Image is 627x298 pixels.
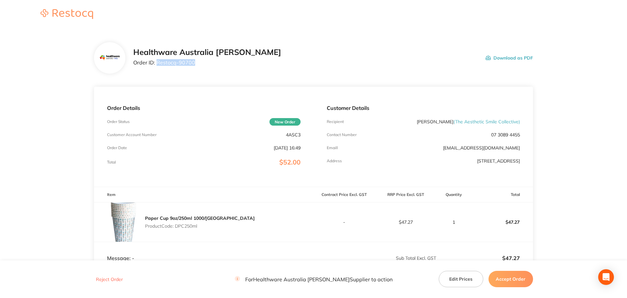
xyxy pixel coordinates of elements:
p: - [314,219,375,225]
p: Order Status [107,119,130,124]
p: Product Code: DPC250ml [145,223,255,229]
th: Total [471,187,533,202]
p: For Healthware Australia [PERSON_NAME] Supplier to action [235,276,393,282]
button: Download as PDF [486,48,533,68]
p: Order Details [107,105,300,111]
p: Recipient [327,119,344,124]
p: 4ASC3 [286,132,301,137]
th: Contract Price Excl. GST [314,187,375,202]
p: $47.27 [472,214,533,230]
h2: Healthware Australia [PERSON_NAME] [133,48,281,57]
p: $47.27 [375,219,436,225]
img: Restocq logo [34,9,100,19]
p: 07 3089 4455 [491,132,520,137]
p: Emaill [327,146,338,150]
button: Reject Order [94,276,125,282]
p: Contact Number [327,132,357,137]
p: Sub Total Excl. GST [314,255,436,261]
img: amtuNGl4bg [107,202,140,242]
button: Edit Prices [439,271,483,287]
p: Order Date [107,146,127,150]
p: Customer Account Number [107,132,157,137]
p: [PERSON_NAME] [417,119,520,124]
p: $47.27 [437,255,520,261]
th: Item [94,187,313,202]
p: 1 [437,219,471,225]
a: [EMAIL_ADDRESS][DOMAIN_NAME] [443,145,520,151]
span: ( The Aesthetic Smile Collective ) [453,119,520,125]
td: Message: - [94,242,313,262]
p: Address [327,159,342,163]
p: Order ID: Restocq- 90700 [133,60,281,65]
p: [STREET_ADDRESS] [477,158,520,164]
th: RRP Price Excl. GST [375,187,436,202]
div: Open Intercom Messenger [598,269,614,285]
p: Customer Details [327,105,520,111]
img: Mjc2MnhocQ [99,47,120,69]
a: Restocq logo [34,9,100,20]
span: New Order [269,118,301,126]
p: [DATE] 16:49 [274,145,301,150]
th: Quantity [436,187,471,202]
p: Total [107,160,116,165]
span: $52.00 [279,158,301,166]
button: Accept Order [489,271,533,287]
a: Paper Cup 9oz/250ml 1000/[GEOGRAPHIC_DATA] [145,215,255,221]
